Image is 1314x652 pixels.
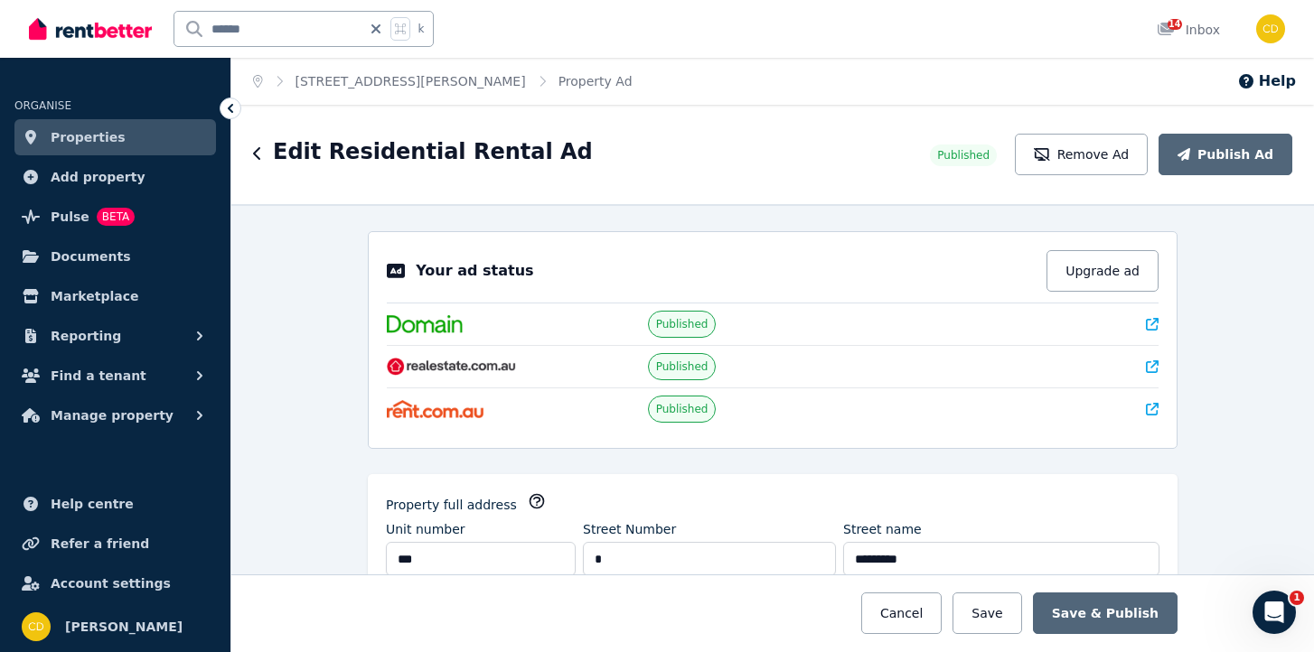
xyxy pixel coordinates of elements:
[416,260,533,282] p: Your ad status
[558,74,633,88] a: Property Ad
[1157,21,1220,39] div: Inbox
[29,15,152,42] img: RentBetter
[14,119,216,155] a: Properties
[937,148,990,163] span: Published
[656,402,709,416] span: Published
[51,533,149,554] span: Refer a friend
[14,278,216,314] a: Marketplace
[51,246,131,267] span: Documents
[296,74,526,88] a: [STREET_ADDRESS][PERSON_NAME]
[14,99,71,112] span: ORGANISE
[843,520,922,538] label: Street name
[1237,70,1296,92] button: Help
[1159,134,1292,175] button: Publish Ad
[14,486,216,522] a: Help centre
[386,496,517,514] label: Property full address
[656,317,709,331] span: Published
[51,493,134,515] span: Help centre
[1033,592,1178,634] button: Save & Publish
[1047,250,1159,292] button: Upgrade ad
[14,159,216,195] a: Add property
[51,206,89,228] span: Pulse
[51,126,126,148] span: Properties
[1290,591,1304,605] span: 1
[387,358,516,376] img: RealEstate.com.au
[51,405,174,426] span: Manage property
[22,612,51,641] img: Chris Dimitropoulos
[1253,591,1296,634] iframe: Intercom live chat
[231,58,654,105] nav: Breadcrumb
[97,208,135,226] span: BETA
[51,573,171,594] span: Account settings
[51,365,146,387] span: Find a tenant
[386,520,465,538] label: Unit number
[1015,134,1148,175] button: Remove Ad
[273,137,593,166] h1: Edit Residential Rental Ad
[861,592,942,634] button: Cancel
[14,565,216,601] a: Account settings
[14,358,216,394] button: Find a tenant
[1256,14,1285,43] img: Chris Dimitropoulos
[51,325,121,347] span: Reporting
[387,400,483,418] img: Rent.com.au
[387,315,463,333] img: Domain.com.au
[656,359,709,374] span: Published
[65,616,183,638] span: [PERSON_NAME]
[14,318,216,354] button: Reporting
[418,22,424,36] span: k
[51,285,138,307] span: Marketplace
[953,592,1021,634] button: Save
[51,166,145,188] span: Add property
[14,199,216,235] a: PulseBETA
[14,238,216,275] a: Documents
[1168,19,1182,30] span: 14
[14,397,216,433] button: Manage property
[583,520,676,538] label: Street Number
[14,526,216,562] a: Refer a friend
